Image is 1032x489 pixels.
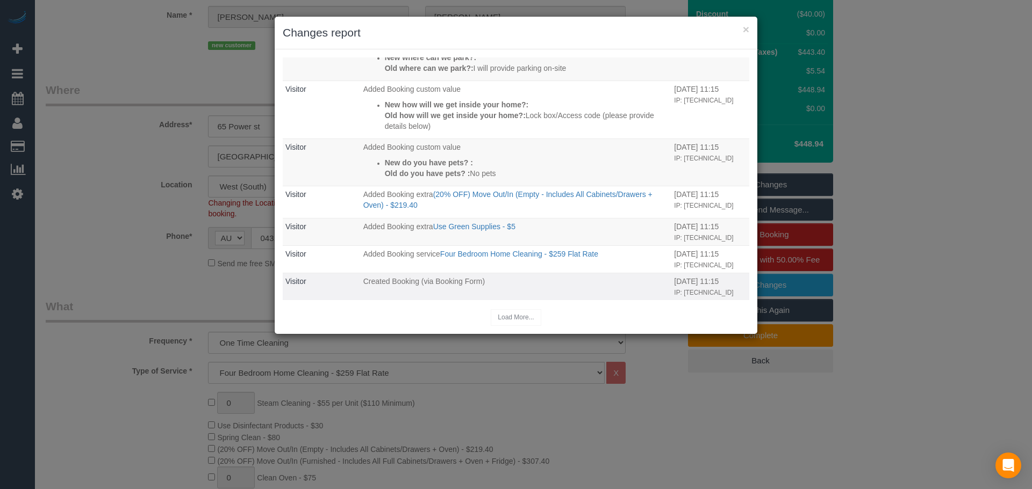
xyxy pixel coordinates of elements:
[433,222,515,231] a: Use Green Supplies - $5
[361,186,672,218] td: What
[385,111,526,120] strong: Old how will we get inside your home?:
[385,64,474,72] strong: Old where can we park?:
[363,250,440,258] span: Added Booking service
[363,277,485,286] span: Created Booking (via Booking Form)
[363,190,653,209] a: (20% OFF) Move Out/In (Empty - Includes All Cabinets/Drawers + Oven) - $219.40
[674,155,733,162] small: IP: [TECHNICAL_ID]
[674,234,733,242] small: IP: [TECHNICAL_ID]
[363,190,433,199] span: Added Booking extra
[283,186,361,218] td: Who
[363,85,461,93] span: Added Booking custom value
[671,273,749,300] td: When
[285,277,306,286] a: Visitor
[361,34,672,81] td: What
[671,186,749,218] td: When
[285,222,306,231] a: Visitor
[674,202,733,209] small: IP: [TECHNICAL_ID]
[671,245,749,273] td: When
[674,97,733,104] small: IP: [TECHNICAL_ID]
[283,218,361,245] td: Who
[385,158,473,167] strong: New do you have pets? :
[361,273,672,300] td: What
[275,17,757,334] sui-modal: Changes report
[285,250,306,258] a: Visitor
[671,139,749,186] td: When
[361,81,672,139] td: What
[283,25,749,41] h3: Changes report
[361,245,672,273] td: What
[283,245,361,273] td: Who
[285,85,306,93] a: Visitor
[361,139,672,186] td: What
[385,53,476,62] strong: New where can we park?:
[283,139,361,186] td: Who
[743,24,749,35] button: ×
[283,81,361,139] td: Who
[674,261,733,269] small: IP: [TECHNICAL_ID]
[674,289,733,296] small: IP: [TECHNICAL_ID]
[285,190,306,199] a: Visitor
[363,222,433,231] span: Added Booking extra
[385,168,669,179] p: No pets
[283,273,361,300] td: Who
[363,143,461,151] span: Added Booking custom value
[995,452,1021,478] div: Open Intercom Messenger
[385,169,470,178] strong: Old do you have pets? :
[385,63,669,74] p: I will provide parking on-site
[285,143,306,151] a: Visitor
[385,110,669,132] p: Lock box/Access code (please provide details below)
[671,218,749,245] td: When
[671,81,749,139] td: When
[361,218,672,245] td: What
[440,250,598,258] a: Four Bedroom Home Cleaning - $259 Flat Rate
[385,100,529,109] strong: New how will we get inside your home?:
[671,34,749,81] td: When
[283,34,361,81] td: Who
